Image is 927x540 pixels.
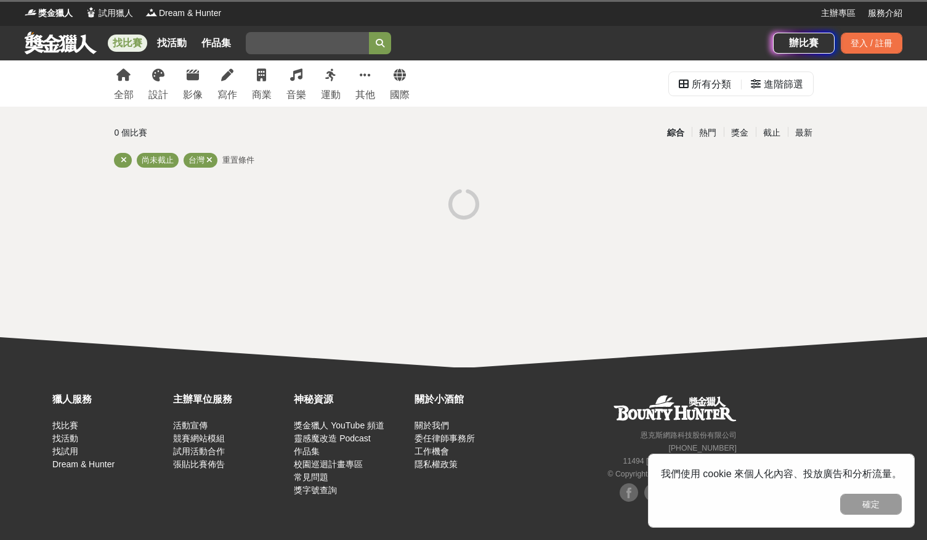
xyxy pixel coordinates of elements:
[660,122,692,144] div: 綜合
[294,420,384,430] a: 獎金獵人 YouTube 頻道
[773,33,835,54] a: 辦比賽
[188,155,204,165] span: 台灣
[183,88,203,102] div: 影像
[196,35,236,52] a: 作品集
[294,446,320,456] a: 作品集
[868,7,902,20] a: 服務介紹
[764,72,803,97] div: 進階篩選
[294,485,337,495] a: 獎字號查詢
[252,60,272,107] a: 商業
[608,470,737,478] small: © Copyright 2025 . All Rights Reserved.
[644,483,663,502] img: Facebook
[390,60,410,107] a: 國際
[321,60,341,107] a: 運動
[85,6,97,18] img: Logo
[52,433,78,443] a: 找活動
[148,60,168,107] a: 設計
[669,444,737,452] small: [PHONE_NUMBER]
[173,420,208,430] a: 活動宣傳
[142,155,174,165] span: 尚未截止
[415,392,529,407] div: 關於小酒館
[52,446,78,456] a: 找試用
[145,6,158,18] img: Logo
[620,483,638,502] img: Facebook
[173,459,225,469] a: 張貼比賽佈告
[841,33,902,54] div: 登入 / 註冊
[286,60,306,107] a: 音樂
[294,459,363,469] a: 校園巡迴計畫專區
[692,122,724,144] div: 熱門
[115,122,347,144] div: 0 個比賽
[183,60,203,107] a: 影像
[355,88,375,102] div: 其他
[38,7,73,20] span: 獎金獵人
[294,433,370,443] a: 靈感魔改造 Podcast
[415,420,449,430] a: 關於我們
[390,88,410,102] div: 國際
[821,7,856,20] a: 主辦專區
[145,7,221,20] a: LogoDream & Hunter
[252,88,272,102] div: 商業
[108,35,147,52] a: 找比賽
[52,420,78,430] a: 找比賽
[661,468,902,479] span: 我們使用 cookie 來個人化內容、投放廣告和分析流量。
[52,392,167,407] div: 獵人服務
[692,72,731,97] div: 所有分類
[623,457,737,465] small: 11494 [STREET_ADDRESS] 3 樓
[173,433,225,443] a: 競賽網站模組
[724,122,756,144] div: 獎金
[222,155,254,165] span: 重置條件
[286,88,306,102] div: 音樂
[217,88,237,102] div: 寫作
[25,7,73,20] a: Logo獎金獵人
[217,60,237,107] a: 寫作
[148,88,168,102] div: 設計
[114,88,134,102] div: 全部
[415,433,475,443] a: 委任律師事務所
[173,392,288,407] div: 主辦單位服務
[173,446,225,456] a: 試用活動合作
[159,7,221,20] span: Dream & Hunter
[415,459,458,469] a: 隱私權政策
[415,446,449,456] a: 工作機會
[85,7,133,20] a: Logo試用獵人
[840,494,902,515] button: 確定
[756,122,788,144] div: 截止
[355,60,375,107] a: 其他
[294,392,408,407] div: 神秘資源
[641,431,737,440] small: 恩克斯網路科技股份有限公司
[294,472,328,482] a: 常見問題
[152,35,192,52] a: 找活動
[321,88,341,102] div: 運動
[25,6,37,18] img: Logo
[788,122,820,144] div: 最新
[99,7,133,20] span: 試用獵人
[52,459,115,469] a: Dream & Hunter
[114,60,134,107] a: 全部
